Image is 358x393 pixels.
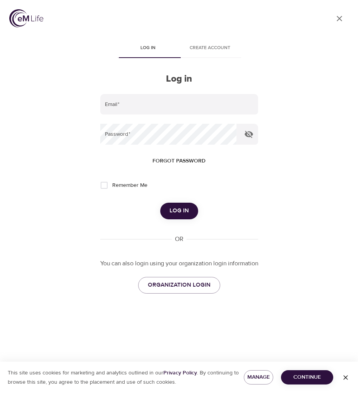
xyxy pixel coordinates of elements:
span: Continue [287,372,327,382]
span: Log in [122,44,175,52]
span: Remember Me [112,181,147,190]
span: Forgot password [152,156,206,166]
img: logo [9,9,43,27]
h2: Log in [100,73,258,85]
button: Manage [244,370,273,384]
p: You can also login using your organization login information [100,259,258,268]
span: Create account [184,44,236,52]
div: disabled tabs example [100,39,258,58]
a: ORGANIZATION LOGIN [138,277,220,293]
span: ORGANIZATION LOGIN [148,280,211,290]
a: close [330,9,349,28]
button: Log in [160,203,198,219]
button: Forgot password [149,154,209,168]
span: Manage [250,372,267,382]
span: Log in [170,206,189,216]
div: OR [172,235,187,244]
button: Continue [281,370,333,384]
a: Privacy Policy [163,369,197,376]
